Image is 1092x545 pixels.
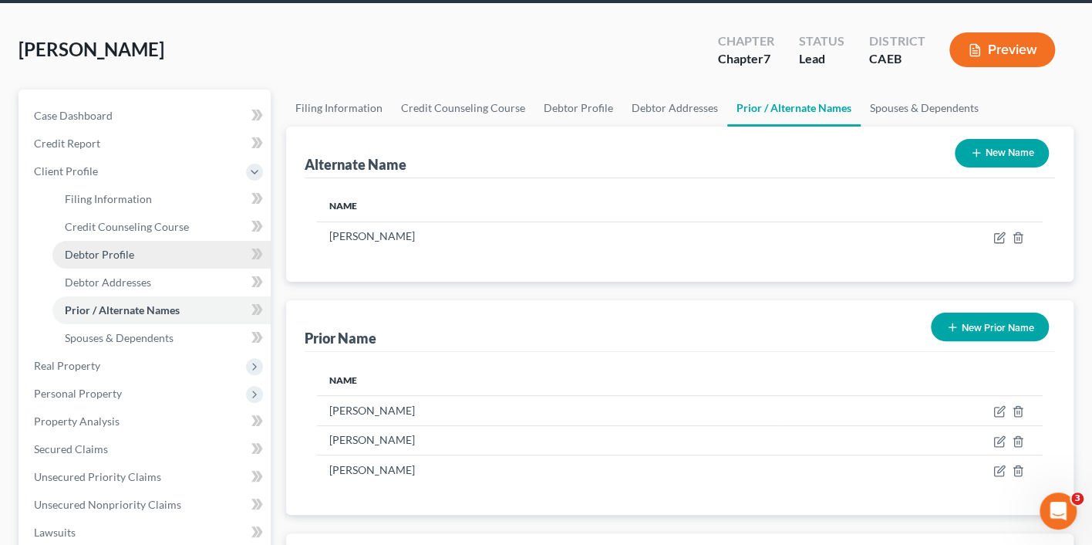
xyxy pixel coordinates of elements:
[65,192,152,205] span: Filing Information
[869,50,925,68] div: CAEB
[22,435,271,463] a: Secured Claims
[34,415,120,428] span: Property Analysis
[22,491,271,519] a: Unsecured Nonpriority Claims
[52,241,271,269] a: Debtor Profile
[52,185,271,213] a: Filing Information
[22,463,271,491] a: Unsecured Priority Claims
[317,455,782,484] td: [PERSON_NAME]
[317,364,782,395] th: Name
[65,248,134,261] span: Debtor Profile
[317,222,782,251] td: [PERSON_NAME]
[52,324,271,352] a: Spouses & Dependents
[718,32,774,50] div: Chapter
[286,90,392,127] a: Filing Information
[52,269,271,296] a: Debtor Addresses
[1040,493,1077,530] iframe: Intercom live chat
[1071,493,1084,505] span: 3
[799,50,844,68] div: Lead
[317,396,782,425] td: [PERSON_NAME]
[19,38,164,60] span: [PERSON_NAME]
[534,90,622,127] a: Debtor Profile
[34,137,100,150] span: Credit Report
[317,191,782,222] th: Name
[955,139,1049,168] button: New Name
[727,90,861,127] a: Prior / Alternate Names
[22,130,271,157] a: Credit Report
[931,313,1049,341] button: New Prior Name
[34,498,181,511] span: Unsecured Nonpriority Claims
[34,387,122,400] span: Personal Property
[34,526,76,539] span: Lawsuits
[305,155,406,174] div: Alternate Name
[22,102,271,130] a: Case Dashboard
[869,32,925,50] div: District
[34,442,108,455] span: Secured Claims
[799,32,844,50] div: Status
[317,425,782,455] td: [PERSON_NAME]
[763,51,770,66] span: 7
[52,296,271,324] a: Prior / Alternate Names
[34,359,100,372] span: Real Property
[392,90,534,127] a: Credit Counseling Course
[622,90,727,127] a: Debtor Addresses
[34,109,113,122] span: Case Dashboard
[65,303,180,317] span: Prior / Alternate Names
[34,164,98,178] span: Client Profile
[34,470,161,483] span: Unsecured Priority Claims
[22,408,271,435] a: Property Analysis
[305,329,376,347] div: Prior Name
[949,32,1055,67] button: Preview
[52,213,271,241] a: Credit Counseling Course
[65,276,151,289] span: Debtor Addresses
[718,50,774,68] div: Chapter
[861,90,988,127] a: Spouses & Dependents
[65,331,174,344] span: Spouses & Dependents
[65,220,189,233] span: Credit Counseling Course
